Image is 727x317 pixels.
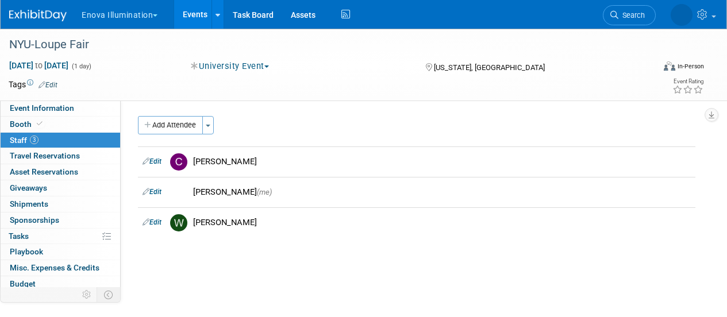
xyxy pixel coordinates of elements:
span: Tasks [9,231,29,241]
div: NYU-Loupe Fair [5,34,645,55]
a: Search [603,5,656,25]
a: Giveaways [1,180,120,196]
div: [PERSON_NAME] [193,217,691,228]
a: Playbook [1,244,120,260]
div: In-Person [677,62,704,71]
span: [US_STATE], [GEOGRAPHIC_DATA] [434,63,545,72]
a: Edit [143,188,161,196]
span: Booth [10,119,45,129]
a: Edit [143,218,161,226]
span: Playbook [10,247,43,256]
td: Personalize Event Tab Strip [77,287,97,302]
img: W.jpg [170,214,187,231]
td: Toggle Event Tabs [97,287,121,302]
div: Event Format [602,60,704,77]
a: Tasks [1,229,120,244]
span: Misc. Expenses & Credits [10,263,99,272]
button: University Event [187,60,274,72]
a: Edit [39,81,57,89]
span: Travel Reservations [10,151,80,160]
a: Edit [143,157,161,165]
a: Shipments [1,196,120,212]
span: Staff [10,136,39,145]
div: Event Rating [672,79,703,84]
span: (me) [257,188,272,196]
a: Asset Reservations [1,164,120,180]
span: [DATE] [DATE] [9,60,69,71]
span: Budget [10,279,36,288]
img: Format-Inperson.png [664,61,675,71]
a: Booth [1,117,120,132]
a: Sponsorships [1,212,120,228]
a: Misc. Expenses & Credits [1,260,120,276]
td: Tags [9,79,57,90]
span: to [33,61,44,70]
div: [PERSON_NAME] [193,187,691,198]
span: Sponsorships [10,215,59,225]
a: Staff3 [1,133,120,148]
img: Sarah Swinick [671,4,693,26]
span: Asset Reservations [10,167,78,176]
span: 3 [30,136,39,144]
span: Giveaways [10,183,47,192]
a: Event Information [1,100,120,116]
img: ExhibitDay [9,10,67,21]
i: Booth reservation complete [37,121,43,127]
button: Add Attendee [138,116,203,134]
span: (1 day) [71,63,91,70]
span: Search [618,11,645,20]
div: [PERSON_NAME] [193,156,691,167]
span: Event Information [10,103,74,113]
a: Budget [1,276,120,292]
img: C.jpg [170,153,187,171]
span: Shipments [10,199,48,208]
a: Travel Reservations [1,148,120,164]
